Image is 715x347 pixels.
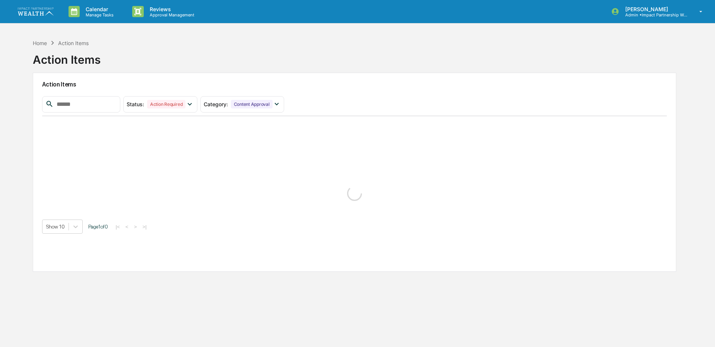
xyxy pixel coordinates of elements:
[42,81,667,88] h2: Action Items
[88,224,108,230] span: Page 1 of 0
[58,40,89,46] div: Action Items
[132,224,139,230] button: >
[140,224,149,230] button: >|
[80,6,117,12] p: Calendar
[619,6,689,12] p: [PERSON_NAME]
[144,12,198,18] p: Approval Management
[127,101,144,107] span: Status :
[231,100,273,108] div: Content Approval
[144,6,198,12] p: Reviews
[18,7,54,15] img: logo
[123,224,131,230] button: <
[619,12,689,18] p: Admin • Impact Partnership Wealth
[33,47,101,66] div: Action Items
[147,100,185,108] div: Action Required
[80,12,117,18] p: Manage Tasks
[33,40,47,46] div: Home
[114,224,122,230] button: |<
[204,101,228,107] span: Category :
